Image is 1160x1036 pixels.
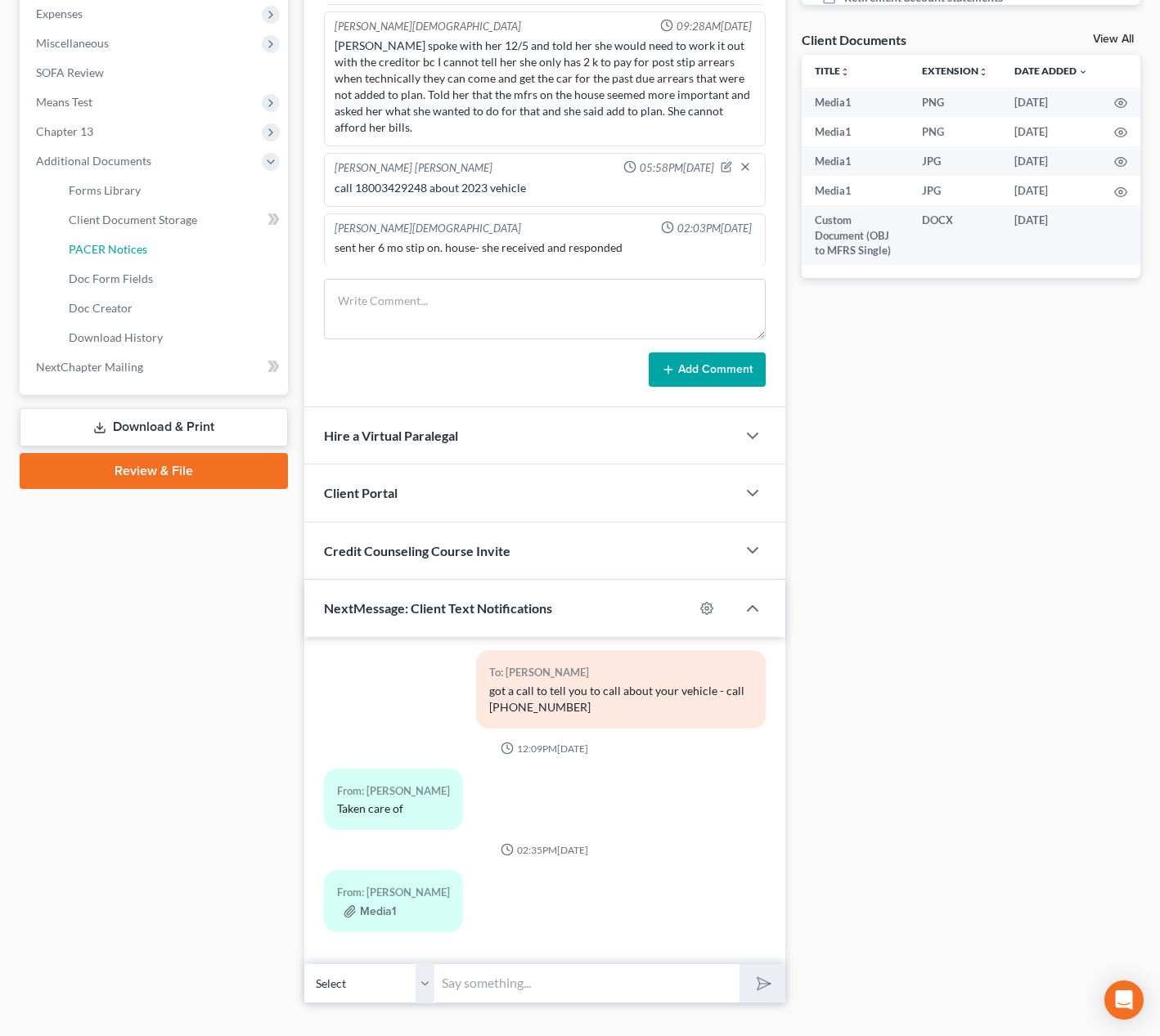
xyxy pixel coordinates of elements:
a: Date Added expand_more [1014,65,1088,77]
div: 02:35PM[DATE] [324,843,766,857]
span: Miscellaneous [36,36,109,50]
a: PACER Notices [56,235,288,264]
a: Extensionunfold_more [922,65,988,77]
a: Titleunfold_more [815,65,850,77]
div: sent her 6 mo stip on. house- she received and responded [335,240,755,256]
div: [PERSON_NAME][DEMOGRAPHIC_DATA] [335,221,521,236]
span: Credit Counseling Course Invite [324,543,510,558]
div: From: [PERSON_NAME] [337,782,450,801]
div: 12:09PM[DATE] [324,742,766,756]
div: Client Documents [802,31,906,48]
td: [DATE] [1001,117,1101,146]
span: Download History [69,330,163,344]
td: [DATE] [1001,146,1101,176]
td: PNG [909,87,1001,117]
span: Expenses [36,7,83,20]
button: Media1 [344,905,396,918]
a: Download History [56,323,288,352]
div: Open Intercom Messenger [1104,980,1144,1020]
span: Doc Creator [69,301,133,315]
div: got a call to tell you to call about your vehicle - call [PHONE_NUMBER] [489,683,752,715]
a: Doc Form Fields [56,264,288,294]
span: NextChapter Mailing [36,360,143,374]
td: DOCX [909,205,1001,265]
span: 09:28AM[DATE] [677,19,752,34]
span: Hire a Virtual Paralegal [324,428,458,443]
div: [PERSON_NAME][DEMOGRAPHIC_DATA] [335,19,521,34]
input: Say something... [435,963,740,1003]
span: 05:58PM[DATE] [640,160,714,176]
div: [PERSON_NAME] [PERSON_NAME] [335,160,492,177]
td: JPG [909,176,1001,205]
span: PACER Notices [69,242,147,256]
span: Forms Library [69,183,141,197]
div: From: [PERSON_NAME] [337,883,450,902]
div: [PERSON_NAME] spoke with her 12/5 and told her she would need to work it out with the creditor bc... [335,38,755,136]
div: call 18003429248 about 2023 vehicle [335,180,755,196]
button: Add Comment [649,352,766,387]
a: NextChapter Mailing [23,352,288,382]
a: Client Document Storage [56,205,288,235]
div: Taken care of [337,801,450,817]
td: Media1 [802,117,909,146]
td: PNG [909,117,1001,146]
a: Forms Library [56,176,288,205]
span: Doc Form Fields [69,271,153,285]
a: Review & File [20,453,288,489]
div: To: [PERSON_NAME] [489,663,752,682]
span: 02:03PM[DATE] [677,221,752,236]
a: SOFA Review [23,58,288,87]
td: [DATE] [1001,87,1101,117]
a: Download & Print [20,408,288,446]
span: SOFA Review [36,65,104,79]
td: Media1 [802,176,909,205]
span: Additional Documents [36,154,151,168]
td: Media1 [802,146,909,176]
span: Chapter 13 [36,124,93,138]
i: unfold_more [978,67,988,77]
td: [DATE] [1001,176,1101,205]
a: View All [1093,34,1134,45]
i: unfold_more [840,67,850,77]
td: JPG [909,146,1001,176]
span: Client Document Storage [69,213,197,226]
span: Client Portal [324,485,398,500]
td: Custom Document (OBJ to MFRS Single) [802,205,909,265]
i: expand_more [1078,67,1088,77]
span: Means Test [36,95,92,109]
span: NextMessage: Client Text Notifications [324,600,552,616]
td: [DATE] [1001,205,1101,265]
a: Doc Creator [56,294,288,323]
td: Media1 [802,87,909,117]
